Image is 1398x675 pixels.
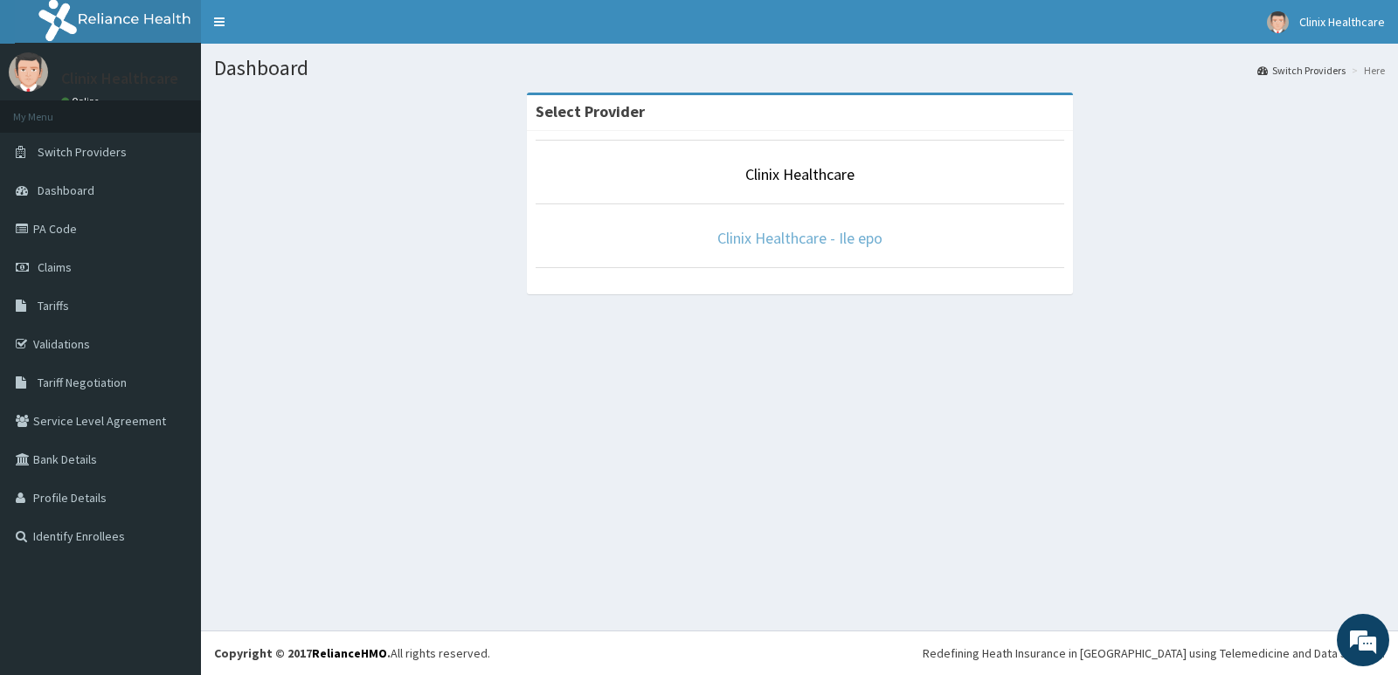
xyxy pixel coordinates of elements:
[38,259,72,275] span: Claims
[32,87,71,131] img: d_794563401_company_1708531726252_794563401
[91,98,294,121] div: Chat with us now
[536,101,645,121] strong: Select Provider
[214,645,391,661] strong: Copyright © 2017 .
[61,71,178,86] p: Clinix Healthcare
[9,477,333,538] textarea: Type your message and hit 'Enter'
[201,630,1398,675] footer: All rights reserved.
[1299,14,1385,30] span: Clinix Healthcare
[717,228,882,248] a: Clinix Healthcare - Ile epo
[38,298,69,313] span: Tariffs
[38,144,127,160] span: Switch Providers
[312,645,387,661] a: RelianceHMO
[745,164,855,184] a: Clinix Healthcare
[38,183,94,198] span: Dashboard
[101,220,241,396] span: We're online!
[1257,63,1346,78] a: Switch Providers
[214,57,1385,79] h1: Dashboard
[9,52,48,92] img: User Image
[923,644,1385,662] div: Redefining Heath Insurance in [GEOGRAPHIC_DATA] using Telemedicine and Data Science!
[287,9,329,51] div: Minimize live chat window
[1267,11,1289,33] img: User Image
[61,95,103,107] a: Online
[38,375,127,390] span: Tariff Negotiation
[1347,63,1385,78] li: Here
